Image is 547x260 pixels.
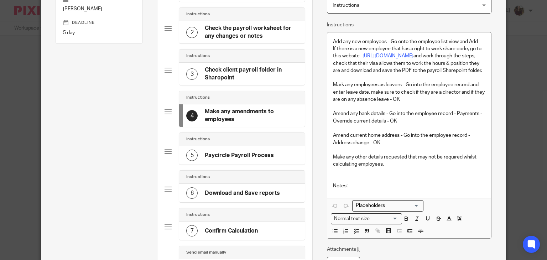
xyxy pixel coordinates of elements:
[186,250,226,255] h4: Send email manually
[186,27,198,38] div: 2
[352,200,423,211] div: Search for option
[186,68,198,80] div: 3
[353,202,419,209] input: Search for option
[327,21,354,28] label: Instructions
[205,25,298,40] h4: Check the payroll worksheet for any changes or notes
[205,189,280,197] h4: Download and Save reports
[205,152,274,159] h4: Paycircle Payroll Process
[186,225,198,236] div: 7
[205,108,298,123] h4: Make any amendments to employees
[333,38,485,45] p: Add any new employees - Go onto the employee list view and Add
[205,227,258,235] h4: Confirm Calculation
[333,110,485,125] p: Amend any bank details - Go into the employee record - Payments - Override current details - OK
[372,215,398,223] input: Search for option
[186,150,198,161] div: 5
[186,212,210,218] h4: Instructions
[63,5,135,12] p: [PERSON_NAME]
[333,132,485,146] p: Amend current home address - Go into the employee record - Address change - OK
[186,95,210,100] h4: Instructions
[63,20,135,26] p: Deadline
[333,215,371,223] span: Normal text size
[186,187,198,199] div: 6
[186,53,210,59] h4: Instructions
[333,45,485,74] p: If there is a new employee that has a right to work share code, go to this website - and work thr...
[186,110,198,121] div: 4
[333,182,485,189] p: Notes:-
[333,81,485,103] p: Mark any employees as leavers - Go into the employee record and enter leave date, make sure to ch...
[205,66,298,82] h4: Check client payroll folder in Sharepoint
[186,174,210,180] h4: Instructions
[363,53,413,58] a: [URL][DOMAIN_NAME]
[333,154,485,168] p: Make any other details requested that may not be required whilst calculating employees.
[186,136,210,142] h4: Instructions
[63,29,135,36] p: 5 day
[331,213,402,224] div: Search for option
[333,3,359,8] span: Instructions
[186,11,210,17] h4: Instructions
[327,246,361,253] p: Attachments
